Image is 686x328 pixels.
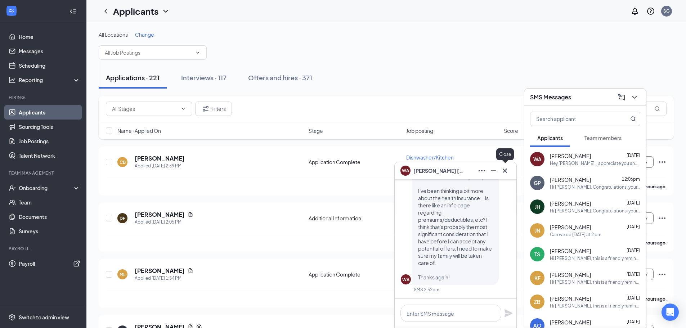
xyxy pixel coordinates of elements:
[248,73,312,82] div: Offers and hires · 371
[19,76,81,84] div: Reporting
[535,227,540,234] div: JN
[19,224,80,238] a: Surveys
[135,211,185,219] h5: [PERSON_NAME]
[117,127,161,134] span: Name · Applied On
[630,93,639,102] svg: ChevronDown
[627,248,640,253] span: [DATE]
[627,200,640,206] span: [DATE]
[550,208,640,214] div: Hi [PERSON_NAME]. Congratulations, your meeting with [PERSON_NAME] for Crew Member at [GEOGRAPHIC...
[135,219,193,226] div: Applied [DATE] 2:05 PM
[550,303,640,309] div: Hi [PERSON_NAME], this is a friendly reminder. Your meeting with [PERSON_NAME] for Crew Member at...
[19,105,80,120] a: Applicants
[120,271,125,278] div: ML
[550,152,591,159] span: [PERSON_NAME]
[535,203,540,210] div: JH
[550,224,591,231] span: [PERSON_NAME]
[161,7,170,15] svg: ChevronDown
[499,165,511,176] button: Cross
[658,270,667,279] svg: Ellipses
[188,268,193,274] svg: Document
[99,31,128,38] span: All Locations
[102,7,110,15] svg: ChevronLeft
[181,73,227,82] div: Interviews · 117
[627,224,640,229] span: [DATE]
[309,215,402,222] div: Additional Information
[19,134,80,148] a: Job Postings
[627,295,640,301] span: [DATE]
[106,73,160,82] div: Applications · 221
[135,162,185,170] div: Applied [DATE] 2:39 PM
[550,255,640,261] div: Hi [PERSON_NAME], this is a friendly reminder. To move forward with your application for Dishwash...
[550,184,640,190] div: Hi [PERSON_NAME]. Congratulations, your meeting with [PERSON_NAME] for Crew Member at [GEOGRAPHIC...
[135,275,193,282] div: Applied [DATE] 1:54 PM
[19,30,80,44] a: Home
[627,271,640,277] span: [DATE]
[617,93,626,102] svg: ComposeMessage
[19,44,80,58] a: Messages
[646,7,655,15] svg: QuestionInfo
[550,232,601,238] div: Can we do [DATE] at 2 pm
[489,166,498,175] svg: Minimize
[662,304,679,321] div: Open Intercom Messenger
[488,165,499,176] button: Minimize
[534,274,541,282] div: KF
[8,7,15,14] svg: WorkstreamLogo
[19,120,80,134] a: Sourcing Tools
[631,7,639,15] svg: Notifications
[201,104,210,113] svg: Filter
[188,212,193,217] svg: Document
[309,158,402,166] div: Application Complete
[309,127,323,134] span: Stage
[477,166,486,175] svg: Ellipses
[663,8,670,14] div: SG
[180,106,186,112] svg: ChevronDown
[627,319,640,324] span: [DATE]
[19,195,80,210] a: Team
[135,31,154,38] span: Change
[19,184,74,192] div: Onboarding
[530,112,616,126] input: Search applicant
[550,279,640,285] div: Hi [PERSON_NAME], this is a friendly reminder. Your meeting with [PERSON_NAME] for Crew Member at...
[504,127,518,134] span: Score
[550,160,640,166] div: Hey [PERSON_NAME], I appreciate you and [PERSON_NAME] taking the time to meet with me [DATE]! I'v...
[402,277,409,283] div: WA
[135,154,185,162] h5: [PERSON_NAME]
[19,148,80,163] a: Talent Network
[533,156,542,163] div: WA
[642,184,665,189] b: 2 hours ago
[195,102,232,116] button: Filter Filters
[135,267,185,275] h5: [PERSON_NAME]
[112,105,178,113] input: All Stages
[9,246,79,252] div: Payroll
[658,214,667,223] svg: Ellipses
[550,271,591,278] span: [PERSON_NAME]
[9,94,79,100] div: Hiring
[530,93,571,101] h3: SMS Messages
[413,167,464,175] span: [PERSON_NAME] [PERSON_NAME]
[105,49,192,57] input: All Job Postings
[406,154,454,161] span: Dishwasher/Kitchen
[309,271,402,278] div: Application Complete
[19,314,69,321] div: Switch to admin view
[550,295,591,302] span: [PERSON_NAME]
[654,106,660,112] svg: MagnifyingGlass
[501,166,509,175] svg: Cross
[550,247,591,255] span: [PERSON_NAME]
[642,296,665,302] b: 2 hours ago
[19,58,80,73] a: Scheduling
[616,91,627,103] button: ComposeMessage
[9,184,16,192] svg: UserCheck
[9,314,16,321] svg: Settings
[534,251,540,258] div: TS
[658,158,667,166] svg: Ellipses
[113,5,158,17] h1: Applicants
[504,309,513,318] svg: Plane
[9,170,79,176] div: Team Management
[476,165,488,176] button: Ellipses
[534,179,541,187] div: GP
[406,127,433,134] span: Job posting
[629,91,640,103] button: ChevronDown
[120,159,126,165] div: CB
